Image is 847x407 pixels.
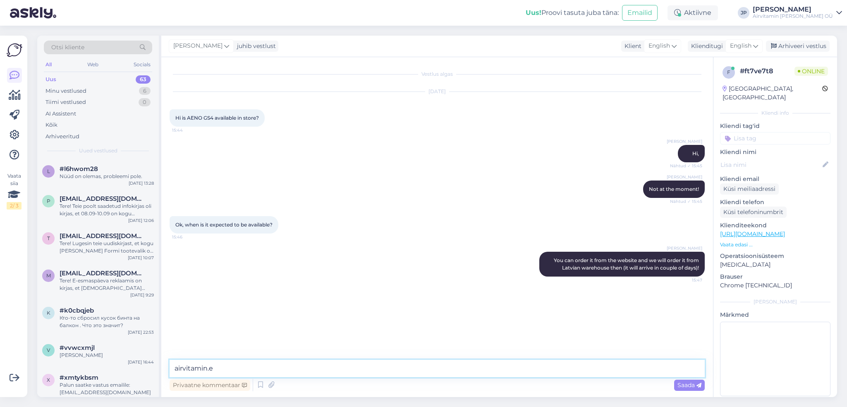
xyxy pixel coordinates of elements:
div: [DATE] 12:06 [128,217,154,224]
span: 15:44 [172,127,203,133]
div: 6 [139,87,151,95]
div: [DATE] [170,88,705,95]
div: Klienditugi [688,42,723,51]
div: [PERSON_NAME] [753,6,833,13]
p: Brauser [720,272,830,281]
div: [GEOGRAPHIC_DATA], [GEOGRAPHIC_DATA] [723,84,822,102]
p: Chrome [TECHNICAL_ID] [720,281,830,290]
div: Socials [132,59,152,70]
div: AI Assistent [45,110,76,118]
button: Emailid [622,5,658,21]
span: [PERSON_NAME] [667,174,702,180]
span: #l6hwom28 [60,165,98,173]
div: Airvitamin [PERSON_NAME] OÜ [753,13,833,19]
div: Tiimi vestlused [45,98,86,106]
div: Arhiveeri vestlus [766,41,830,52]
div: Vaata siia [7,172,22,210]
span: Online [794,67,828,76]
span: #xmtykbsm [60,374,98,381]
div: All [44,59,53,70]
div: Tere! Teie poolt saadetud infokirjas oli kirjas, et 08.09-10.09 on kogu [PERSON_NAME] Formi toote... [60,202,154,217]
a: [URL][DOMAIN_NAME] [720,230,785,238]
div: juhib vestlust [234,42,276,51]
span: Saada [677,381,701,389]
span: [PERSON_NAME] [667,245,702,251]
span: Ok, when is it expected to be available? [175,222,273,228]
input: Lisa tag [720,132,830,144]
div: Aktiivne [668,5,718,20]
span: Not at the moment! [649,186,699,192]
div: Kõik [45,121,57,129]
div: [DATE] 13:28 [129,180,154,186]
span: Nähtud ✓ 15:45 [670,163,702,169]
div: Nüüd on olemas, probleemi pole. [60,173,154,180]
div: Proovi tasuta juba täna: [526,8,619,18]
span: [PERSON_NAME] [173,41,223,51]
span: x [47,377,50,383]
div: Palun saatke vastus emailile: [EMAIL_ADDRESS][DOMAIN_NAME] [60,381,154,396]
span: You can order it from the website and we will order it from Latvian warehouse then (it will arriv... [554,257,700,271]
p: Klienditeekond [720,221,830,230]
img: Askly Logo [7,42,22,58]
input: Lisa nimi [720,160,821,169]
div: [PERSON_NAME] [720,298,830,306]
span: t [47,235,50,241]
span: 15:46 [172,234,203,240]
div: [DATE] 10:07 [128,255,154,261]
span: English [648,41,670,51]
a: [PERSON_NAME]Airvitamin [PERSON_NAME] OÜ [753,6,842,19]
div: Privaatne kommentaar [170,380,250,391]
p: Kliendi email [720,175,830,183]
div: [PERSON_NAME] [60,352,154,359]
span: Uued vestlused [79,147,117,154]
span: 15:47 [671,277,702,283]
span: piret.kattai@gmail.com [60,195,146,202]
span: #vvwcxmjl [60,344,95,352]
div: Web [86,59,100,70]
span: Hi is AENO GS4 available in store? [175,115,259,121]
div: Arhiveeritud [45,132,79,141]
span: p [47,198,50,204]
div: Vestlus algas [170,70,705,78]
div: Küsi meiliaadressi [720,183,779,195]
p: Kliendi nimi [720,148,830,157]
div: Minu vestlused [45,87,86,95]
textarea: airvitamin. [170,360,705,377]
div: Кто-то сбросил кусок бинта на балкон . Что это значит? [60,314,154,329]
span: Hi, [692,150,699,157]
span: #k0cbqjeb [60,307,94,314]
div: Tere! Lugesin teie uudiskirjast, et kogu [PERSON_NAME] Formi tootevalik on 20% soodsamalt alates ... [60,240,154,255]
div: JP [738,7,749,19]
span: triin.nuut@gmail.com [60,232,146,240]
div: [DATE] 22:31 [129,396,154,402]
div: 63 [136,75,151,84]
b: Uus! [526,9,541,17]
div: [DATE] 22:53 [128,329,154,335]
p: Märkmed [720,311,830,319]
div: Kliendi info [720,109,830,117]
span: k [47,310,50,316]
span: Nähtud ✓ 15:45 [670,198,702,205]
span: l [47,168,50,174]
div: [DATE] 16:44 [128,359,154,365]
span: f [727,69,730,75]
p: Kliendi tag'id [720,122,830,130]
div: 0 [139,98,151,106]
div: Uus [45,75,56,84]
p: Operatsioonisüsteem [720,252,830,260]
div: [DATE] 9:29 [130,292,154,298]
span: Otsi kliente [51,43,84,52]
span: merilin686@hotmail.com [60,270,146,277]
p: Kliendi telefon [720,198,830,207]
span: m [46,272,51,279]
span: [PERSON_NAME] [667,138,702,144]
p: Vaata edasi ... [720,241,830,248]
div: Küsi telefoninumbrit [720,207,787,218]
span: v [47,347,50,353]
div: # ft7ve7t8 [740,66,794,76]
span: English [730,41,751,51]
div: Tere! E-esmaspäeva reklaamis on kirjas, et [DEMOGRAPHIC_DATA] rakendub ka filtritele. Samas, [PER... [60,277,154,292]
div: 2 / 3 [7,202,22,210]
p: [MEDICAL_DATA] [720,260,830,269]
div: Klient [621,42,641,51]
